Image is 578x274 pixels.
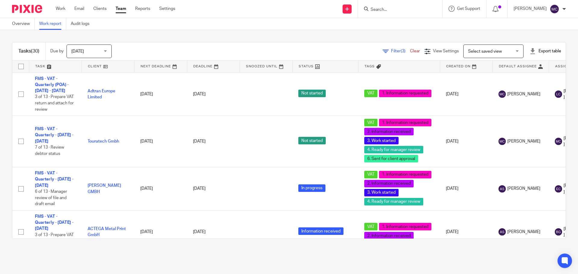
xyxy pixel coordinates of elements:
[364,155,418,162] span: 6. Sent for client approval
[514,6,547,12] p: [PERSON_NAME]
[555,138,562,145] img: svg%3E
[298,90,326,97] span: Not started
[364,90,378,97] span: VAT
[468,49,502,54] span: Select saved view
[364,232,414,239] span: 2. Information received
[35,233,74,249] span: 3 of 13 · Prepare VAT return and attach for review
[364,180,414,187] span: 2. Information received
[135,6,150,12] a: Reports
[88,139,119,143] a: Touratech Gmbh
[50,48,64,54] p: Due by
[35,95,74,112] span: 3 of 13 · Prepare VAT return and attach for review
[440,167,493,211] td: [DATE]
[35,77,69,93] a: FMS - VAT - Quarterly (POA) - [DATE] - [DATE]
[364,146,423,153] span: 4. Ready for manager review
[365,65,375,68] span: Tags
[410,49,420,53] a: Clear
[298,184,325,192] span: In progress
[507,186,540,192] span: [PERSON_NAME]
[71,49,84,54] span: [DATE]
[88,183,121,194] a: [PERSON_NAME] GMBH
[193,186,234,192] div: [DATE]
[440,72,493,116] td: [DATE]
[555,185,562,192] img: svg%3E
[379,223,431,230] span: 1. Information requested
[35,145,64,156] span: 7 of 13 · Review debtor status
[35,214,73,231] a: FMS - VAT - Quarterly - [DATE] - [DATE]
[298,137,326,144] span: Not started
[440,116,493,167] td: [DATE]
[401,49,406,53] span: (3)
[457,7,480,11] span: Get Support
[39,18,66,30] a: Work report
[116,6,126,12] a: Team
[364,223,378,230] span: VAT
[193,229,234,235] div: [DATE]
[499,138,506,145] img: svg%3E
[35,171,73,188] a: FMS - VAT - Quarterly - [DATE] - [DATE]
[193,91,234,97] div: [DATE]
[440,210,493,254] td: [DATE]
[12,18,35,30] a: Overview
[134,116,187,167] td: [DATE]
[364,198,423,205] span: 4. Ready for manager review
[530,48,561,54] div: Export table
[555,91,562,98] img: svg%3E
[134,72,187,116] td: [DATE]
[364,119,378,126] span: VAT
[88,89,115,99] a: Adtran Europe Limited
[364,171,378,178] span: VAT
[370,7,424,13] input: Search
[364,189,399,196] span: 3. Work started
[364,128,414,135] span: 2. Information received
[71,18,94,30] a: Audit logs
[35,127,73,143] a: FMS - VAT - Quarterly - [DATE] - [DATE]
[499,185,506,192] img: svg%3E
[134,210,187,254] td: [DATE]
[193,138,234,144] div: [DATE]
[379,171,431,178] span: 1. Information requested
[507,138,540,144] span: [PERSON_NAME]
[555,228,562,236] img: svg%3E
[433,49,459,53] span: View Settings
[379,119,431,126] span: 1. Information requested
[507,229,540,235] span: [PERSON_NAME]
[298,227,343,235] span: Information received
[56,6,65,12] a: Work
[12,5,42,13] img: Pixie
[499,91,506,98] img: svg%3E
[507,91,540,97] span: [PERSON_NAME]
[74,6,84,12] a: Email
[499,228,506,236] img: svg%3E
[18,48,39,54] h1: Tasks
[88,227,126,237] a: ACTEGA Metal Print GmbH
[134,167,187,211] td: [DATE]
[93,6,107,12] a: Clients
[31,49,39,54] span: (30)
[35,189,67,206] span: 6 of 13 · Manager review of file and draft email
[159,6,175,12] a: Settings
[391,49,410,53] span: Filter
[379,90,431,97] span: 1. Information requested
[364,137,399,144] span: 3. Work started
[550,4,559,14] img: svg%3E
